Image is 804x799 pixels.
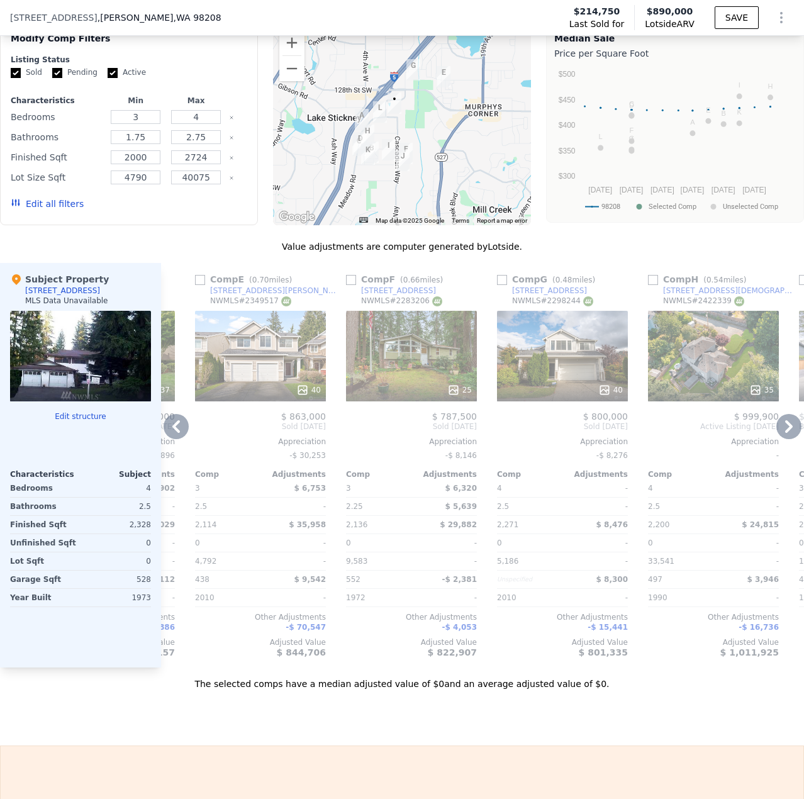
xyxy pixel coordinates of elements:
span: 0.48 [556,276,572,284]
text: 98208 [601,203,620,211]
span: 0.70 [252,276,269,284]
div: 12706 11th Dr SE [437,66,450,87]
div: - [414,552,477,570]
span: $ 24,815 [742,520,779,529]
span: -$ 4,053 [442,623,477,632]
div: Comp [346,469,411,479]
div: 2.5 [83,498,151,515]
button: Clear [229,176,234,181]
div: [STREET_ADDRESS][DEMOGRAPHIC_DATA] [663,286,794,296]
button: Edit all filters [11,198,84,210]
div: 19 143rd St SE [382,139,396,160]
span: 2,136 [346,520,367,529]
div: Subject Property [10,273,109,286]
div: Characteristics [11,96,103,106]
div: 1990 [648,589,711,606]
a: [STREET_ADDRESS][PERSON_NAME] [195,286,341,296]
span: -$ 70,547 [286,623,326,632]
button: Clear [229,115,234,120]
svg: A chart. [554,62,793,220]
div: Other Adjustments [195,612,326,622]
span: 0 [497,539,502,547]
span: 4 [497,484,502,493]
div: Comp F [346,273,448,286]
img: NWMLS Logo [734,296,744,306]
div: 2.5 [648,498,711,515]
div: Other Adjustments [497,612,628,622]
div: Adjustments [411,469,477,479]
span: 497 [648,575,662,584]
span: $ 801,335 [579,647,628,657]
div: 327 140th St SW [360,125,374,146]
div: - [716,589,779,606]
input: Sold [11,68,21,78]
div: NWMLS # 2349517 [210,296,291,306]
img: NWMLS Logo [583,296,593,306]
text: [DATE] [588,186,612,194]
text: A [690,118,695,126]
span: $ 5,639 [445,502,477,511]
text: H [768,82,773,90]
div: - [716,479,779,497]
div: NWMLS # 2283206 [361,296,442,306]
span: -$ 15,441 [588,623,628,632]
a: Open this area in Google Maps (opens a new window) [276,209,318,225]
div: Max [169,96,224,106]
span: Map data ©2025 Google [376,217,444,224]
text: [DATE] [712,186,735,194]
a: Terms (opens in new tab) [452,217,469,224]
div: - [263,552,326,570]
button: Keyboard shortcuts [359,217,368,223]
span: 5,186 [497,557,518,566]
button: SAVE [715,6,759,29]
div: Adjusted Value [648,637,779,647]
div: 333 126th Street SE [406,59,420,81]
div: Comp [497,469,562,479]
label: Sold [11,67,42,78]
span: ( miles) [395,276,448,284]
span: 2,200 [648,520,669,529]
span: 9,583 [346,557,367,566]
text: B [721,109,725,117]
div: Adjusted Value [497,637,628,647]
div: - [565,498,628,515]
div: 14013 5th Pl W [354,132,367,154]
div: Adjusted Value [195,637,326,647]
a: Report a map error [477,217,527,224]
div: - [263,534,326,552]
input: Active [108,68,118,78]
text: G [629,135,635,142]
div: Adjusted Value [346,637,477,647]
div: Comp E [195,273,297,286]
div: Finished Sqft [11,148,103,166]
div: 1972 [346,589,409,606]
text: F [630,126,634,134]
text: $500 [559,70,576,79]
span: 0.66 [403,276,420,284]
a: [STREET_ADDRESS] [346,286,436,296]
span: 4 [648,484,653,493]
text: E [706,106,710,114]
div: Comp [195,469,260,479]
div: - [716,498,779,515]
span: 552 [346,575,360,584]
span: Sold [DATE] [346,422,477,432]
div: 14029 5th Pl W [352,135,366,156]
div: Finished Sqft [10,516,78,534]
img: NWMLS Logo [281,296,291,306]
div: Other Adjustments [648,612,779,622]
div: Other Adjustments [346,612,477,622]
text: $450 [559,96,576,104]
span: 3 [195,484,200,493]
div: Comp H [648,273,751,286]
text: L [599,133,603,140]
div: 126 132nd Pl SE [388,92,401,114]
div: NWMLS # 2422339 [663,296,744,306]
span: -$ 16,736 [739,623,779,632]
div: 2,328 [83,516,151,534]
div: 2.25 [346,498,409,515]
span: Sold [DATE] [195,422,326,432]
div: 35 [749,384,774,396]
div: 1973 [83,589,151,606]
